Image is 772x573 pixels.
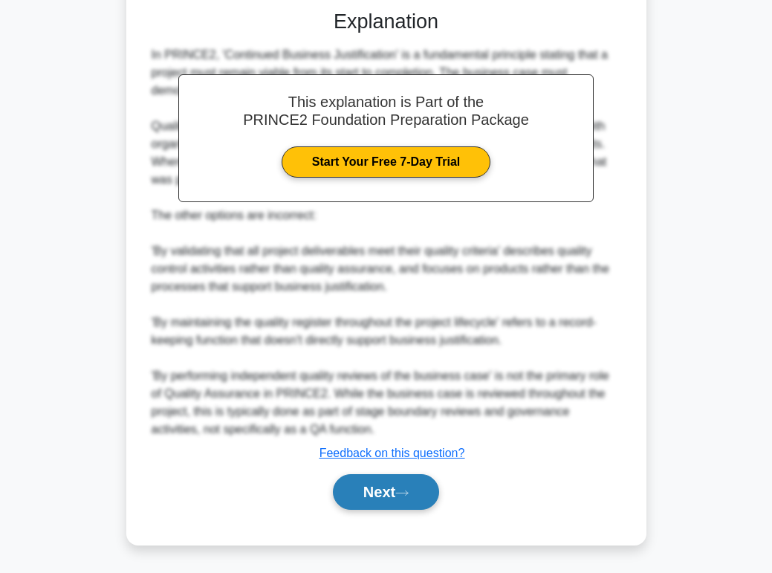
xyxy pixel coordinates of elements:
button: Next [333,474,439,510]
a: Start Your Free 7-Day Trial [282,146,490,178]
a: Feedback on this question? [319,447,465,459]
div: In PRINCE2, 'Continued Business Justification' is a fundamental principle stating that a project ... [152,46,621,438]
h3: Explanation [155,10,618,33]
